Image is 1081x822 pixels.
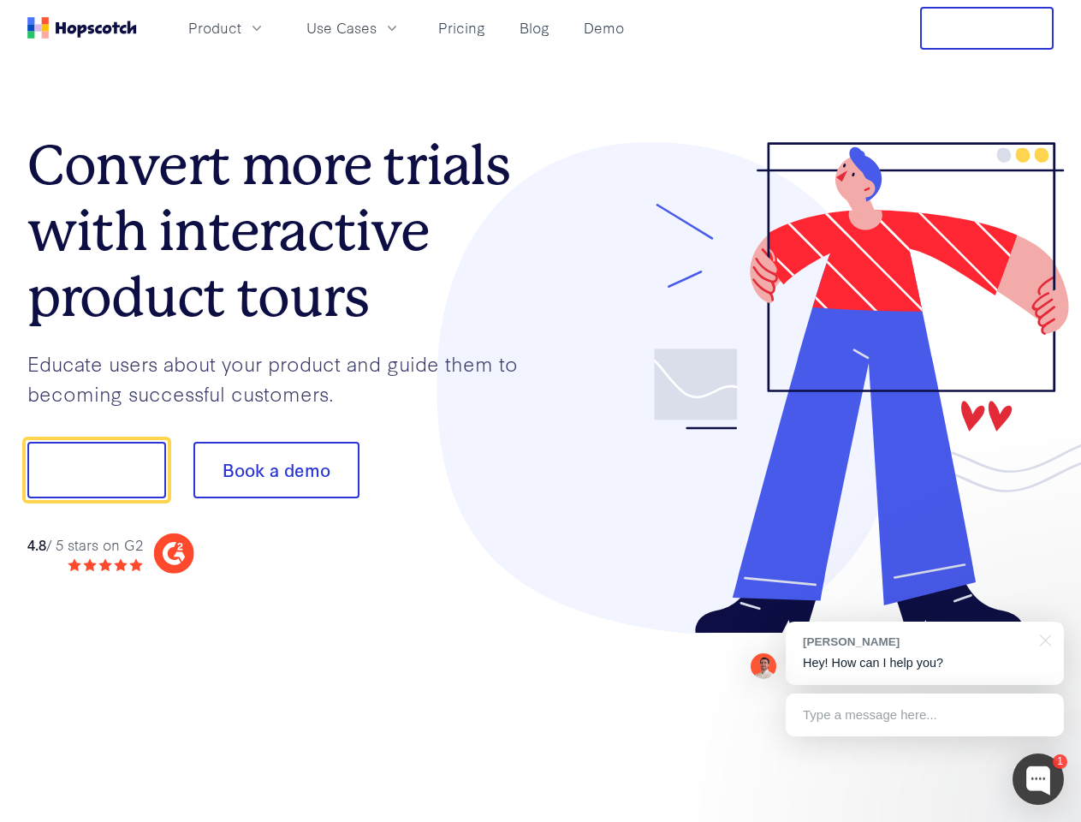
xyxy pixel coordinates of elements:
button: Book a demo [193,442,359,498]
button: Show me! [27,442,166,498]
div: 1 [1053,754,1067,769]
p: Hey! How can I help you? [803,654,1047,672]
strong: 4.8 [27,534,46,554]
a: Blog [513,14,556,42]
img: Mark Spera [751,653,776,679]
a: Demo [577,14,631,42]
a: Pricing [431,14,492,42]
div: Type a message here... [786,694,1064,736]
div: / 5 stars on G2 [27,534,143,556]
button: Free Trial [920,7,1054,50]
h1: Convert more trials with interactive product tours [27,133,541,330]
a: Home [27,17,137,39]
span: Use Cases [306,17,377,39]
p: Educate users about your product and guide them to becoming successful customers. [27,348,541,408]
button: Use Cases [296,14,411,42]
button: Product [178,14,276,42]
div: [PERSON_NAME] [803,634,1030,650]
span: Product [188,17,241,39]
